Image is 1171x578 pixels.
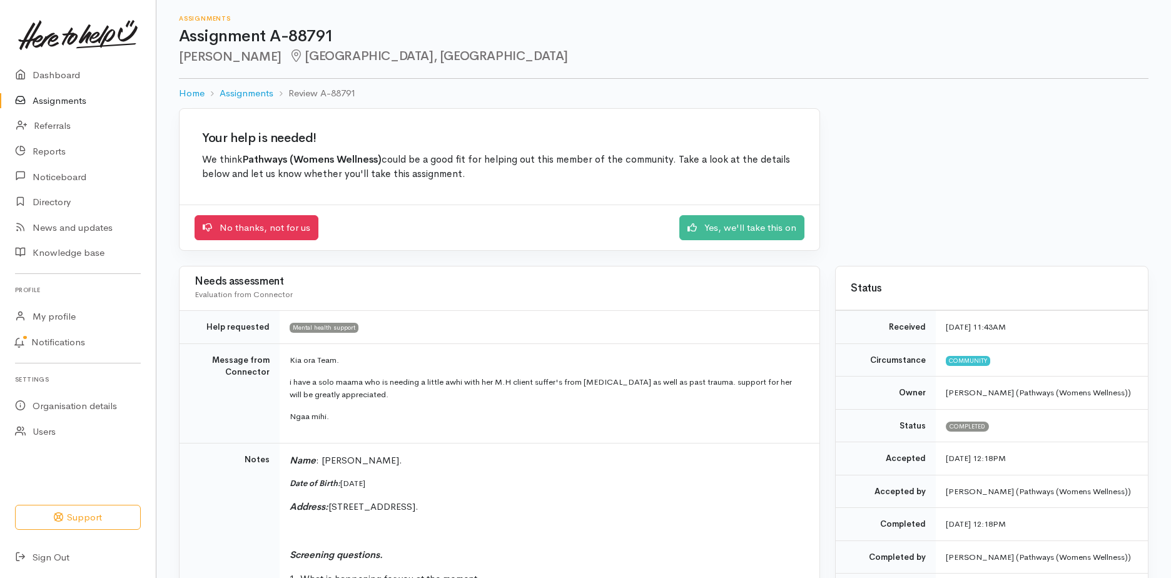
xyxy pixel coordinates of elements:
i: Screening questions. [290,549,383,560]
p: [DATE] [290,477,804,490]
span: Completed [946,422,989,432]
span: Evaluation from Connector [195,289,293,300]
td: Accepted by [836,475,936,508]
a: Home [179,86,205,101]
span: Community [946,356,990,366]
time: [DATE] 12:18PM [946,453,1006,464]
span: [STREET_ADDRESS]. [328,500,418,512]
button: Support [15,505,141,530]
h3: Needs assessment [195,276,804,288]
td: Owner [836,377,936,410]
td: Received [836,311,936,344]
span: [PERSON_NAME] (Pathways (Womens Wellness)) [946,387,1131,398]
i: Date of Birth: [290,478,340,489]
a: No thanks, not for us [195,215,318,241]
h1: Assignment A-88791 [179,28,1148,46]
h6: Profile [15,281,141,298]
td: Completed [836,508,936,541]
h3: Status [851,283,1133,295]
td: Accepted [836,442,936,475]
h2: [PERSON_NAME] [179,49,1148,64]
h6: Settings [15,371,141,388]
i: Address: [290,500,328,512]
p: Ngaa mihi. [290,410,804,423]
a: Assignments [220,86,273,101]
p: i have a solo maama who is needing a little awhi with her M.H client suffer's from [MEDICAL_DATA]... [290,376,804,400]
td: Message from Connector [180,343,280,443]
span: Mental health support [290,323,358,333]
p: We think could be a good fit for helping out this member of the community. Take a look at the det... [202,153,797,182]
time: [DATE] 12:18PM [946,519,1006,529]
td: Completed by [836,540,936,574]
i: Name [290,454,316,466]
h6: Assignments [179,15,1148,22]
span: [GEOGRAPHIC_DATA], [GEOGRAPHIC_DATA] [289,48,568,64]
b: Pathways (Womens Wellness) [242,153,382,166]
time: [DATE] 11:43AM [946,322,1006,332]
span: : [PERSON_NAME]. [316,454,402,466]
a: Yes, we'll take this on [679,215,804,241]
td: Circumstance [836,343,936,377]
td: [PERSON_NAME] (Pathways (Womens Wellness)) [936,475,1148,508]
h2: Your help is needed! [202,131,797,145]
td: Status [836,409,936,442]
td: [PERSON_NAME] (Pathways (Womens Wellness)) [936,540,1148,574]
p: Kia ora Team. [290,354,804,367]
li: Review A-88791 [273,86,356,101]
nav: breadcrumb [179,79,1148,108]
td: Help requested [180,311,280,344]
